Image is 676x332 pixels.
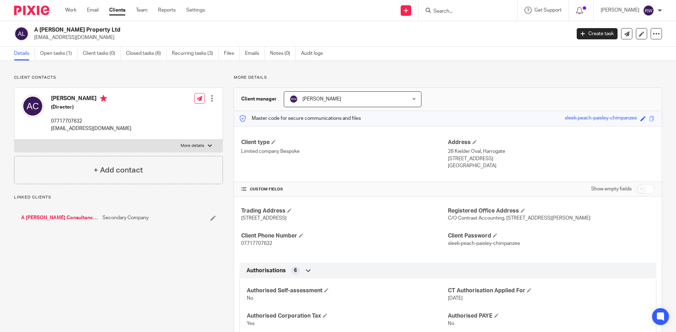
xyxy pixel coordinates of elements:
a: Client tasks (0) [83,47,121,60]
span: 6 [294,267,297,274]
a: Notes (0) [270,47,296,60]
img: svg%3E [289,95,298,103]
h4: Authorised PAYE [448,312,649,320]
img: svg%3E [643,5,654,16]
p: Limited company Bespoke [241,148,448,155]
h4: + Add contact [94,165,143,176]
span: No [448,321,454,326]
h3: Client manager [241,96,277,103]
input: Search [433,8,496,15]
p: [EMAIL_ADDRESS][DOMAIN_NAME] [34,34,566,41]
span: [PERSON_NAME] [302,97,341,102]
span: Authorisations [246,267,286,274]
span: sleek-peach-paisley-chimpanzee [448,241,520,246]
h4: Address [448,139,655,146]
span: [STREET_ADDRESS] [241,216,287,221]
p: [PERSON_NAME] [601,7,639,14]
p: 07717707632 [51,118,131,125]
a: Team [136,7,148,14]
a: Email [87,7,99,14]
h4: Trading Address [241,207,448,215]
h4: CUSTOM FIELDS [241,187,448,192]
div: sleek-peach-paisley-chimpanzee [565,115,637,123]
img: svg%3E [21,95,44,117]
span: No [247,296,253,301]
label: Show empty fields [591,185,632,193]
h4: Client type [241,139,448,146]
p: [STREET_ADDRESS] [448,155,655,162]
span: Get Support [534,8,562,13]
p: Master code for secure communications and files [239,115,361,122]
h5: (Director) [51,104,131,111]
a: Files [224,47,240,60]
a: Clients [109,7,125,14]
a: Create task [577,28,618,39]
p: More details [181,143,204,149]
a: Settings [186,7,205,14]
h4: CT Authorisation Applied For [448,287,649,294]
i: Primary [100,95,107,102]
p: More details [234,75,662,80]
h4: Client Password [448,232,655,240]
a: Audit logs [301,47,328,60]
span: 07717707632 [241,241,272,246]
span: C/O Contrast Accounting, [STREET_ADDRESS][PERSON_NAME] [448,216,590,221]
h4: Authorised Corporation Tax [247,312,448,320]
p: 28 Kielder Oval, Harrogate [448,148,655,155]
a: Work [65,7,76,14]
p: [EMAIL_ADDRESS][DOMAIN_NAME] [51,125,131,132]
h4: [PERSON_NAME] [51,95,131,104]
p: Linked clients [14,195,223,200]
a: Details [14,47,35,60]
h4: Registered Office Address [448,207,655,215]
span: Secondary Company [102,214,149,221]
h4: Client Phone Number [241,232,448,240]
a: Emails [245,47,265,60]
p: [GEOGRAPHIC_DATA] [448,162,655,169]
span: [DATE] [448,296,463,301]
a: Reports [158,7,176,14]
a: Closed tasks (6) [126,47,167,60]
h2: A [PERSON_NAME] Property Ltd [34,26,460,34]
a: A [PERSON_NAME] Consultancy Ltd [21,214,99,221]
p: Client contacts [14,75,223,80]
img: svg%3E [14,26,29,41]
span: Yes [247,321,255,326]
a: Recurring tasks (3) [172,47,219,60]
a: Open tasks (1) [40,47,77,60]
h4: Authorised Self-assessment [247,287,448,294]
img: Pixie [14,6,49,15]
